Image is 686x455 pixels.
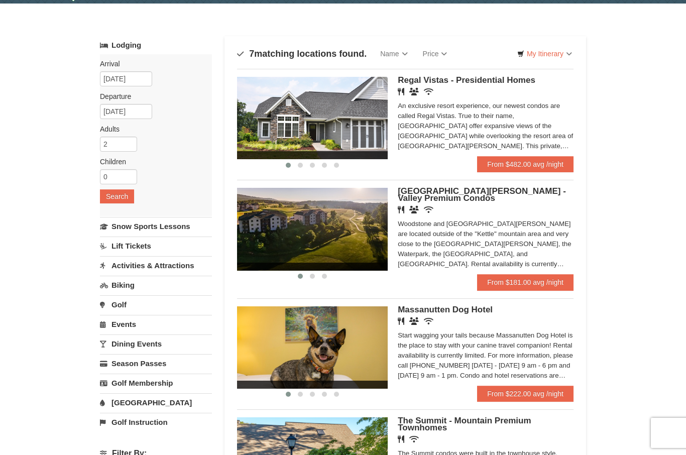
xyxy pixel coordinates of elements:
span: Regal Vistas - Presidential Homes [398,75,535,85]
a: Season Passes [100,354,212,373]
a: Dining Events [100,334,212,353]
a: Price [415,44,455,64]
div: An exclusive resort experience, our newest condos are called Regal Vistas. True to their name, [G... [398,101,574,151]
label: Adults [100,124,204,134]
h4: matching locations found. [237,49,367,59]
i: Restaurant [398,317,404,325]
a: Snow Sports Lessons [100,217,212,236]
a: Lift Tickets [100,237,212,255]
span: 7 [249,49,254,59]
i: Restaurant [398,435,404,443]
i: Restaurant [398,206,404,213]
div: Woodstone and [GEOGRAPHIC_DATA][PERSON_NAME] are located outside of the "Kettle" mountain area an... [398,219,574,269]
span: The Summit - Mountain Premium Townhomes [398,416,531,432]
span: [GEOGRAPHIC_DATA][PERSON_NAME] - Valley Premium Condos [398,186,566,203]
a: From $222.00 avg /night [477,386,574,402]
a: My Itinerary [511,46,579,61]
a: From $181.00 avg /night [477,274,574,290]
i: Restaurant [398,88,404,95]
label: Arrival [100,59,204,69]
i: Banquet Facilities [409,88,419,95]
i: Wireless Internet (free) [424,317,433,325]
a: From $482.00 avg /night [477,156,574,172]
a: Events [100,315,212,333]
i: Banquet Facilities [409,206,419,213]
i: Banquet Facilities [409,317,419,325]
a: Lodging [100,36,212,54]
span: Massanutten Dog Hotel [398,305,493,314]
i: Wireless Internet (free) [424,206,433,213]
a: [GEOGRAPHIC_DATA] [100,393,212,412]
div: Start wagging your tails because Massanutten Dog Hotel is the place to stay with your canine trav... [398,330,574,381]
a: Golf Instruction [100,413,212,431]
a: Activities & Attractions [100,256,212,275]
a: Golf Membership [100,374,212,392]
i: Wireless Internet (free) [409,435,419,443]
a: Biking [100,276,212,294]
button: Search [100,189,134,203]
a: Golf [100,295,212,314]
label: Departure [100,91,204,101]
i: Wireless Internet (free) [424,88,433,95]
a: Name [373,44,415,64]
label: Children [100,157,204,167]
